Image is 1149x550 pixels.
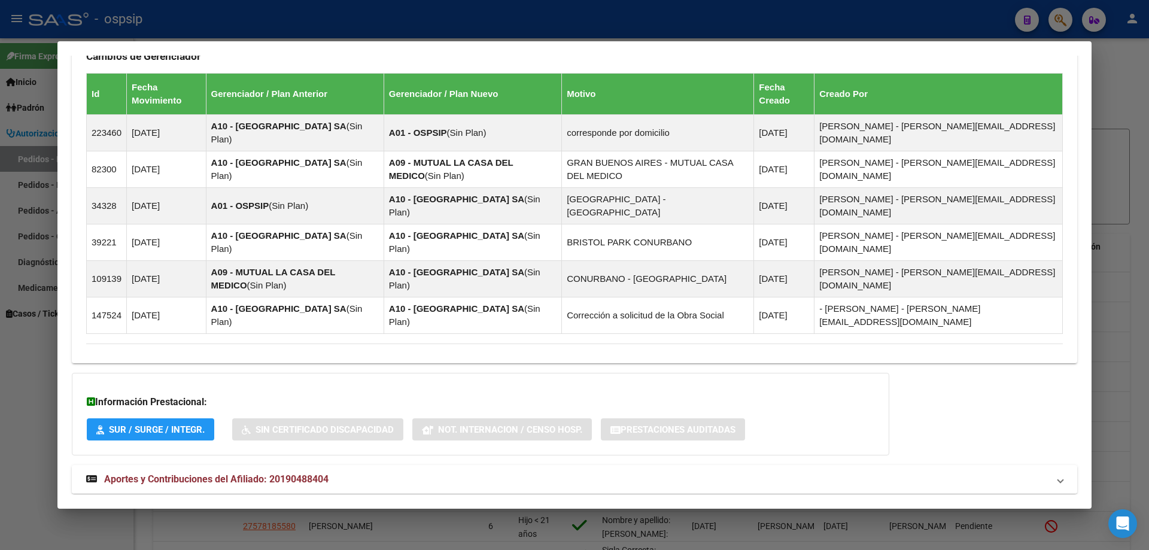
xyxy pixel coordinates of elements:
strong: A01 - OSPSIP [211,200,269,211]
span: Aportes y Contribuciones del Afiliado: 20190488404 [104,473,329,485]
strong: A10 - [GEOGRAPHIC_DATA] SA [389,303,524,314]
th: Fecha Creado [754,74,814,115]
td: 34328 [87,188,127,224]
span: SUR / SURGE / INTEGR. [109,424,205,435]
td: [DATE] [127,297,206,334]
td: ( ) [384,151,561,188]
td: [PERSON_NAME] - [PERSON_NAME][EMAIL_ADDRESS][DOMAIN_NAME] [814,151,1063,188]
strong: A10 - [GEOGRAPHIC_DATA] SA [389,194,524,204]
td: [DATE] [754,188,814,224]
span: Sin Certificado Discapacidad [256,424,394,435]
td: ( ) [206,151,384,188]
td: 39221 [87,224,127,261]
td: [DATE] [127,224,206,261]
td: [DATE] [754,261,814,297]
td: CONURBANO - [GEOGRAPHIC_DATA] [562,261,754,297]
td: 82300 [87,151,127,188]
td: [DATE] [127,261,206,297]
td: ( ) [206,224,384,261]
td: [DATE] [754,115,814,151]
button: Sin Certificado Discapacidad [232,418,403,440]
strong: A10 - [GEOGRAPHIC_DATA] SA [211,121,346,131]
td: ( ) [206,261,384,297]
strong: A10 - [GEOGRAPHIC_DATA] SA [211,230,346,241]
td: [GEOGRAPHIC_DATA] - [GEOGRAPHIC_DATA] [562,188,754,224]
th: Motivo [562,74,754,115]
td: GRAN BUENOS AIRES - MUTUAL CASA DEL MEDICO [562,151,754,188]
strong: A10 - [GEOGRAPHIC_DATA] SA [211,157,346,168]
td: 147524 [87,297,127,334]
strong: A01 - OSPSIP [389,127,447,138]
td: ( ) [384,297,561,334]
div: Open Intercom Messenger [1108,509,1137,538]
td: [PERSON_NAME] - [PERSON_NAME][EMAIL_ADDRESS][DOMAIN_NAME] [814,115,1063,151]
th: Creado Por [814,74,1063,115]
span: Not. Internacion / Censo Hosp. [438,424,582,435]
td: 109139 [87,261,127,297]
th: Fecha Movimiento [127,74,206,115]
td: [PERSON_NAME] - [PERSON_NAME][EMAIL_ADDRESS][DOMAIN_NAME] [814,224,1063,261]
td: [PERSON_NAME] - [PERSON_NAME][EMAIL_ADDRESS][DOMAIN_NAME] [814,188,1063,224]
button: Not. Internacion / Censo Hosp. [412,418,592,440]
td: [DATE] [754,224,814,261]
td: ( ) [384,261,561,297]
td: [DATE] [127,115,206,151]
span: Sin Plan [450,127,484,138]
th: Id [87,74,127,115]
td: ( ) [384,224,561,261]
span: Sin Plan [272,200,305,211]
h3: Información Prestacional: [87,395,874,409]
mat-expansion-panel-header: Aportes y Contribuciones del Afiliado: 20190488404 [72,465,1077,494]
td: - [PERSON_NAME] - [PERSON_NAME][EMAIL_ADDRESS][DOMAIN_NAME] [814,297,1063,334]
td: ( ) [384,115,561,151]
span: Prestaciones Auditadas [621,424,735,435]
td: [DATE] [754,151,814,188]
strong: A09 - MUTUAL LA CASA DEL MEDICO [211,267,336,290]
td: [DATE] [754,297,814,334]
button: Prestaciones Auditadas [601,418,745,440]
span: Sin Plan [250,280,284,290]
button: SUR / SURGE / INTEGR. [87,418,214,440]
td: Corrección a solicitud de la Obra Social [562,297,754,334]
strong: A10 - [GEOGRAPHIC_DATA] SA [211,303,346,314]
td: ( ) [206,115,384,151]
th: Gerenciador / Plan Anterior [206,74,384,115]
td: [DATE] [127,188,206,224]
strong: A09 - MUTUAL LA CASA DEL MEDICO [389,157,513,181]
strong: A10 - [GEOGRAPHIC_DATA] SA [389,267,524,277]
td: ( ) [384,188,561,224]
td: 223460 [87,115,127,151]
td: [DATE] [127,151,206,188]
strong: A10 - [GEOGRAPHIC_DATA] SA [389,230,524,241]
td: ( ) [206,188,384,224]
td: ( ) [206,297,384,334]
td: corresponde por domicilio [562,115,754,151]
h3: Cambios de Gerenciador [86,50,1063,63]
th: Gerenciador / Plan Nuevo [384,74,561,115]
td: BRISTOL PARK CONURBANO [562,224,754,261]
td: [PERSON_NAME] - [PERSON_NAME][EMAIL_ADDRESS][DOMAIN_NAME] [814,261,1063,297]
span: Sin Plan [428,171,461,181]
